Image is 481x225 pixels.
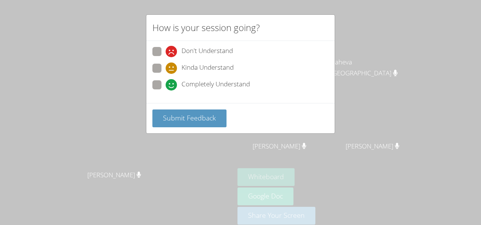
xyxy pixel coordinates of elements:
button: Submit Feedback [152,109,227,127]
span: Don't Understand [182,46,233,57]
span: Submit Feedback [163,113,216,122]
span: Kinda Understand [182,62,234,74]
span: Completely Understand [182,79,250,91]
h2: How is your session going? [152,21,260,34]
